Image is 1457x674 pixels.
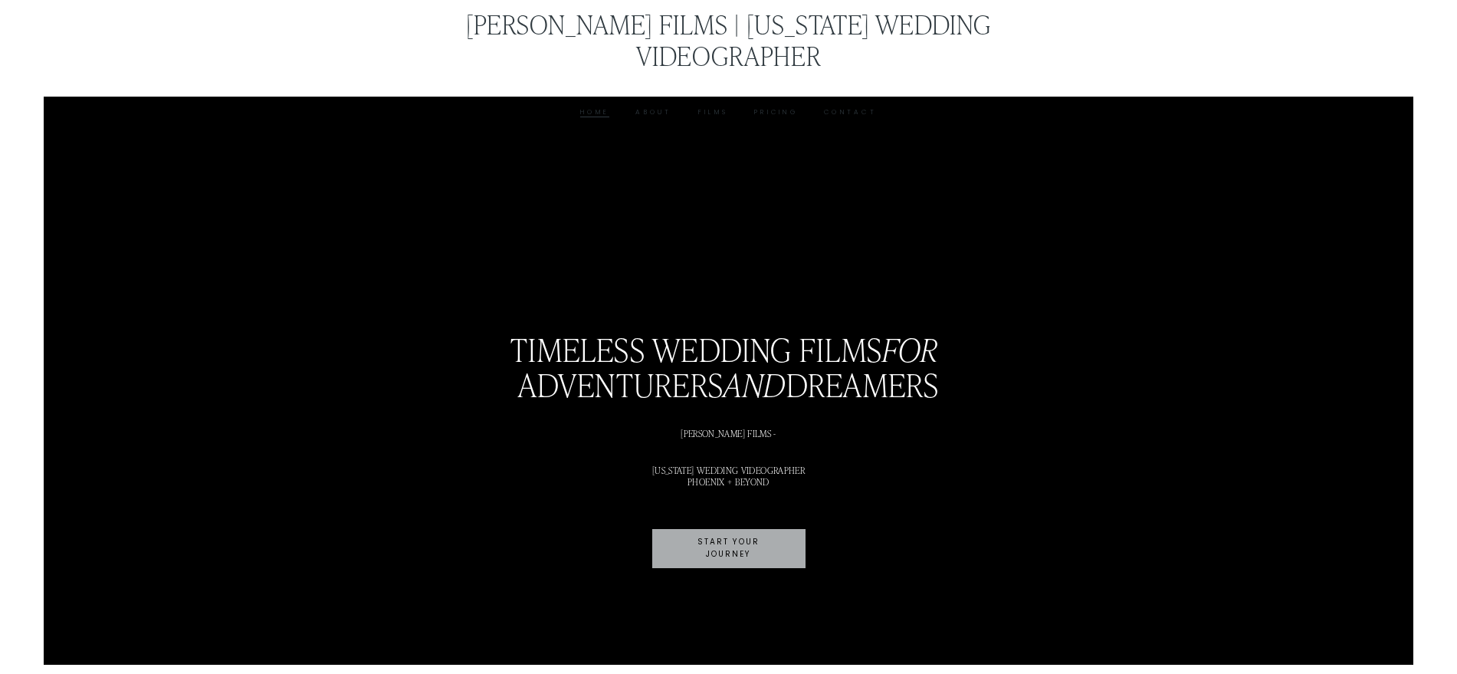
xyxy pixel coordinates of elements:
h1: [PERSON_NAME] FILMS - [269,428,1189,439]
em: and [724,363,786,405]
a: Home [580,107,609,118]
a: About [635,107,671,118]
h1: [US_STATE] WEDDING VIDEOGRAPHER PHOENIX + BEYOND [269,465,1189,487]
em: for [882,328,939,370]
a: Contact [824,107,877,118]
h2: timeless wedding films ADVENTURERS DREAMERS [269,331,1189,402]
a: Pricing [754,107,798,118]
a: Films [698,107,728,118]
a: START YOUR JOURNEY [652,529,806,569]
a: [PERSON_NAME] Films | [US_STATE] Wedding Videographer [466,6,991,72]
